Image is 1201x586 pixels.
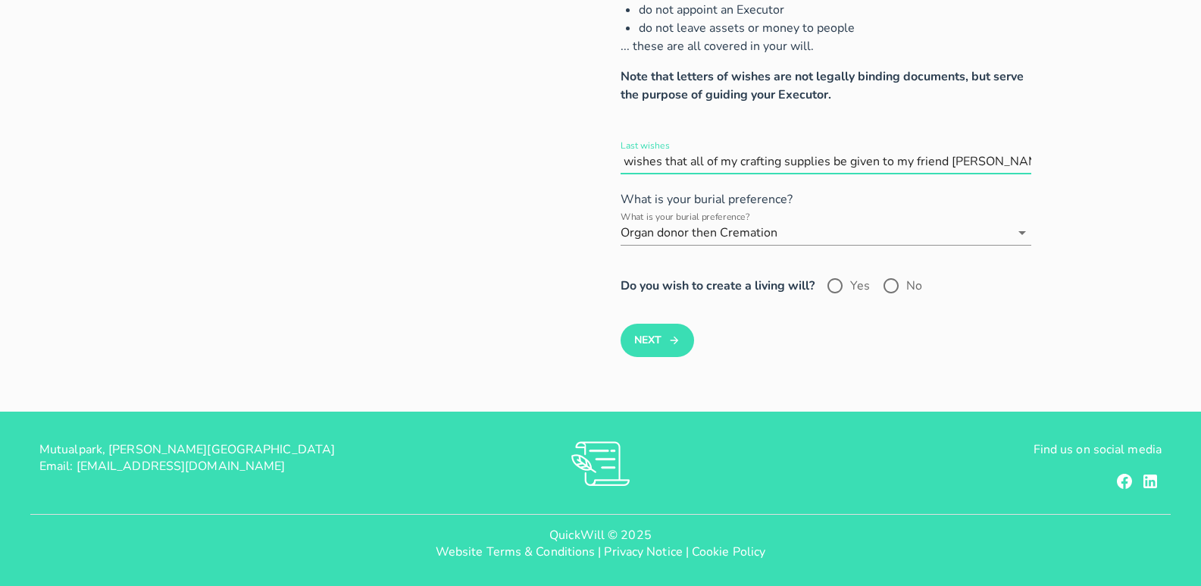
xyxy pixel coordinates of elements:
[621,226,777,240] div: Organ donor then Cremation
[621,67,1031,104] h4: Note that letters of wishes are not legally binding documents, but serve the purpose of guiding y...
[436,544,596,560] a: Website Terms & Conditions
[12,527,1189,544] p: QuickWill © 2025
[621,37,1031,55] p: ... these are all covered in your will.
[621,324,694,357] button: Next
[787,441,1162,458] p: Find us on social media
[686,544,689,560] span: |
[621,221,1031,245] div: What is your burial preference?Organ donor then Cremation
[639,1,1031,19] li: do not appoint an Executor
[906,278,922,293] label: No
[621,140,670,152] label: Last wishes
[604,544,682,560] a: Privacy Notice
[39,441,335,458] span: Mutualpark, [PERSON_NAME][GEOGRAPHIC_DATA]
[621,277,826,295] h4: Do you wish to create a living will?
[639,19,1031,37] li: do not leave assets or money to people
[39,458,286,475] span: Email: [EMAIL_ADDRESS][DOMAIN_NAME]
[850,278,870,293] label: Yes
[621,212,749,223] label: What is your burial preference?
[692,544,765,560] a: Cookie Policy
[571,441,630,486] img: RVs0sauIwKhMoGR03FLGkjXSOVwkZRnQsltkF0QxpTsornXsmh1o7vbL94pqF3d8sZvAAAAAElFTkSuQmCC
[621,190,1031,208] p: What is your burial preference?
[598,544,601,560] span: |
